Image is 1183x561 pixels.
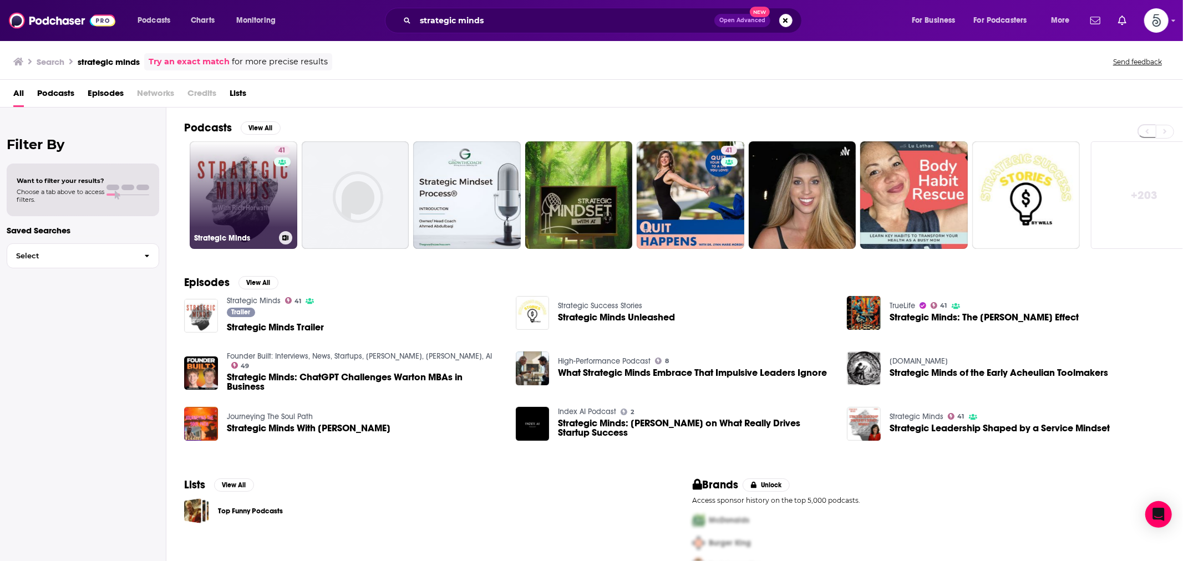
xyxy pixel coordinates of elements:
img: Strategic Minds: The Brian Esposito Effect [847,296,881,330]
h3: Search [37,57,64,67]
button: open menu [130,12,185,29]
a: Try an exact match [149,55,230,68]
span: For Podcasters [974,13,1027,28]
a: 8 [655,358,669,364]
span: 8 [665,359,669,364]
button: Show profile menu [1144,8,1169,33]
button: open menu [967,12,1043,29]
a: 41 [274,146,290,155]
a: Top Funny Podcasts [218,505,283,517]
a: 41 [948,413,964,420]
span: Logged in as Spiral5-G2 [1144,8,1169,33]
a: 41 [637,141,744,249]
img: Strategic Leadership Shaped by a Service Mindset [847,407,881,441]
h2: Brands [693,478,739,492]
a: Lists [230,84,246,107]
a: 49 [231,362,250,369]
button: Select [7,243,159,268]
span: Strategic Minds Trailer [227,323,324,332]
img: Strategic Minds With Mr. Tredale Kennedy [184,407,218,441]
span: McDonalds [709,516,750,525]
img: First Pro Logo [688,509,709,532]
a: What Strategic Minds Embrace That Impulsive Leaders Ignore [558,368,827,378]
a: ListsView All [184,478,254,492]
a: High-Performance Podcast [558,356,651,366]
a: Strategic Minds Trailer [184,299,218,333]
span: 49 [241,364,249,369]
span: Credits [187,84,216,107]
h2: Filter By [7,136,159,152]
img: Strategic Minds: Naval Ravikant on What Really Drives Startup Success [516,407,550,441]
a: Episodes [88,84,124,107]
a: 41Strategic Minds [190,141,297,249]
h3: strategic minds [78,57,140,67]
p: Saved Searches [7,225,159,236]
a: Index AI Podcast [558,407,616,416]
img: What Strategic Minds Embrace That Impulsive Leaders Ignore [516,351,550,385]
a: Founder Built: Interviews, News, Startups, Lex Fridman, Joe Rogan, AI [227,351,492,361]
span: Strategic Minds With [PERSON_NAME] [227,424,390,433]
button: View All [214,478,254,492]
div: Search podcasts, credits, & more... [395,8,813,33]
span: Monitoring [236,13,276,28]
a: Strategic Minds [227,296,281,305]
span: 41 [725,145,733,156]
a: Strategic Minds: The Brian Esposito Effect [890,313,1079,322]
a: Strategic Minds Unleashed [558,313,675,322]
span: 41 [295,299,301,304]
span: More [1051,13,1070,28]
span: for more precise results [232,55,328,68]
button: Send feedback [1110,57,1165,67]
button: open menu [229,12,290,29]
a: Strategic Minds With Mr. Tredale Kennedy [227,424,390,433]
p: Access sponsor history on the top 5,000 podcasts. [693,496,1166,504]
span: Strategic Minds: The [PERSON_NAME] Effect [890,313,1079,322]
img: Strategic Minds: ChatGPT Challenges Warton MBAs in Business [184,356,218,390]
h2: Episodes [184,276,230,289]
span: Strategic Minds: ChatGPT Challenges Warton MBAs in Business [227,373,502,391]
span: New [750,7,770,17]
a: 2 [621,409,634,415]
h2: Lists [184,478,205,492]
a: Show notifications dropdown [1114,11,1131,30]
h2: Podcasts [184,121,232,135]
span: Podcasts [37,84,74,107]
img: Strategic Minds of the Early Acheulian Toolmakers [847,351,881,385]
button: View All [238,276,278,289]
a: 41 [931,302,947,309]
span: 41 [958,414,964,419]
img: Strategic Minds Unleashed [516,296,550,330]
a: 41 [721,146,737,155]
a: Strategic Leadership Shaped by a Service Mindset [890,424,1110,433]
h3: Strategic Minds [194,233,275,243]
button: open menu [904,12,969,29]
a: TrueLife [890,301,915,310]
img: Podchaser - Follow, Share and Rate Podcasts [9,10,115,31]
span: Charts [191,13,215,28]
span: Top Funny Podcasts [184,498,209,523]
span: Want to filter your results? [17,177,104,185]
span: For Business [912,13,956,28]
a: Strategic Success Stories [558,301,642,310]
div: Open Intercom Messenger [1145,501,1172,528]
a: PodcastsView All [184,121,281,135]
span: Open Advanced [719,18,765,23]
a: All [13,84,24,107]
a: Strategic Minds of the Early Acheulian Toolmakers [890,368,1108,378]
span: Burger King [709,538,752,548]
a: Strategic Minds: Naval Ravikant on What Really Drives Startup Success [558,419,834,437]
